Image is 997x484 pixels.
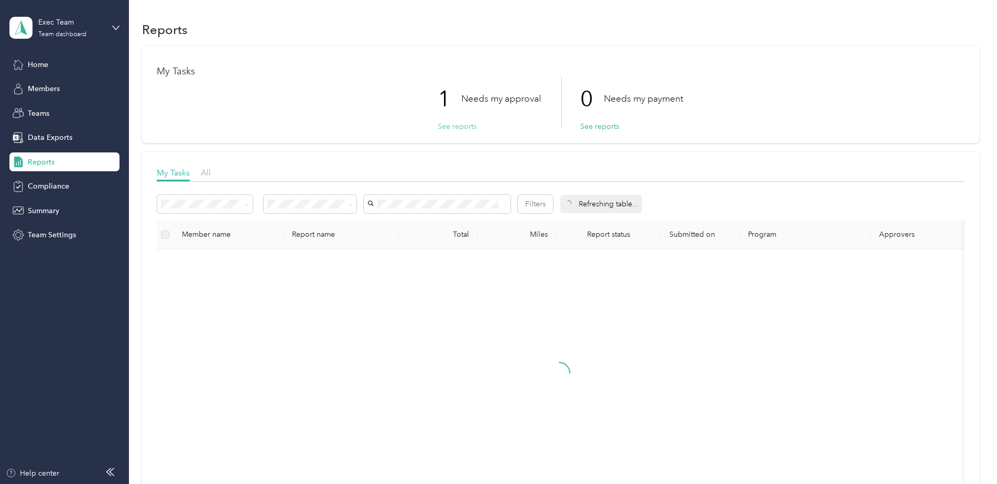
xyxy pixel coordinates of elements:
[938,425,997,484] iframe: Everlance-gr Chat Button Frame
[486,230,548,239] div: Miles
[142,24,188,35] h1: Reports
[28,181,69,192] span: Compliance
[28,83,60,94] span: Members
[438,77,461,121] p: 1
[438,121,476,132] button: See reports
[28,205,59,216] span: Summary
[201,168,211,178] span: All
[174,221,284,249] th: Member name
[871,221,976,249] th: Approvers
[28,229,76,240] span: Team Settings
[28,132,72,143] span: Data Exports
[580,121,619,132] button: See reports
[604,92,683,105] p: Needs my payment
[661,221,740,249] th: Submitted on
[518,195,553,213] button: Filters
[740,221,871,249] th: Program
[157,168,190,178] span: My Tasks
[407,230,469,239] div: Total
[461,92,541,105] p: Needs my approval
[28,59,48,70] span: Home
[565,230,653,239] span: Report status
[560,195,642,213] div: Refreshing table...
[38,31,86,38] div: Team dashboard
[182,230,275,239] div: Member name
[580,77,604,121] p: 0
[284,221,399,249] th: Report name
[157,66,965,77] h1: My Tasks
[38,17,104,28] div: Exec Team
[6,468,59,479] button: Help center
[28,108,49,119] span: Teams
[28,157,55,168] span: Reports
